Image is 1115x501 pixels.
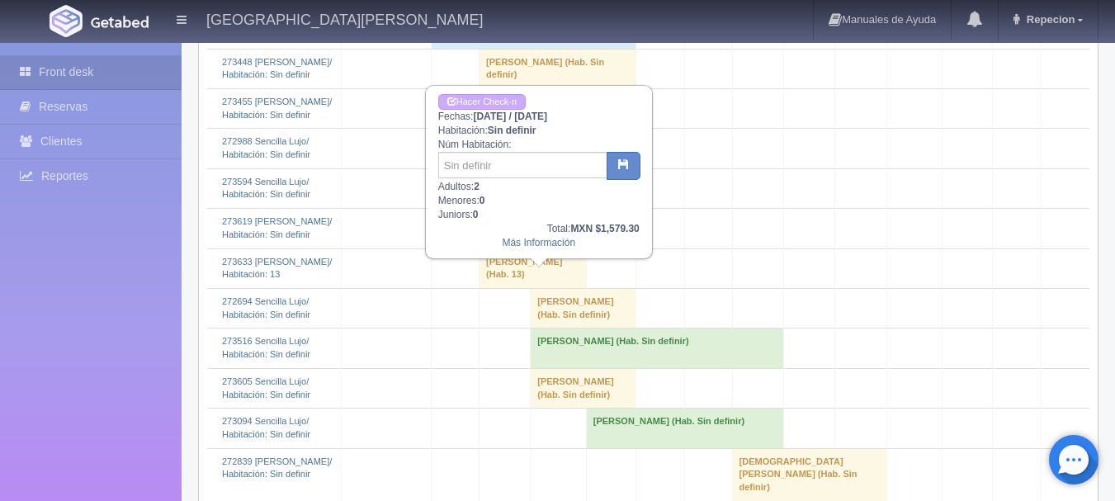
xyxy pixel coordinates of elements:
[1023,13,1075,26] span: Repecion
[531,368,636,408] td: [PERSON_NAME] (Hab. Sin definir)
[206,8,483,29] h4: [GEOGRAPHIC_DATA][PERSON_NAME]
[222,416,310,439] a: 273094 Sencilla Lujo/Habitación: Sin definir
[488,125,536,136] b: Sin definir
[586,409,784,448] td: [PERSON_NAME] (Hab. Sin definir)
[438,222,640,236] div: Total:
[222,97,332,120] a: 273455 [PERSON_NAME]/Habitación: Sin definir
[502,237,575,248] a: Más Información
[480,248,587,288] td: [PERSON_NAME] (Hab. 13)
[474,181,480,192] b: 2
[427,87,651,258] div: Fechas: Habitación: Núm Habitación: Adultos: Menores: Juniors:
[480,195,485,206] b: 0
[473,209,479,220] b: 0
[732,448,886,501] td: [DEMOGRAPHIC_DATA][PERSON_NAME] (Hab. Sin definir)
[480,49,636,88] td: [PERSON_NAME] (Hab. Sin definir)
[222,216,332,239] a: 273619 [PERSON_NAME]/Habitación: Sin definir
[91,16,149,28] img: Getabed
[222,456,332,480] a: 272839 [PERSON_NAME]/Habitación: Sin definir
[570,223,639,234] b: MXN $1,579.30
[531,328,784,368] td: [PERSON_NAME] (Hab. Sin definir)
[438,94,526,110] a: Hacer Check-in
[222,376,310,399] a: 273605 Sencilla Lujo/Habitación: Sin definir
[222,257,332,280] a: 273633 [PERSON_NAME]/Habitación: 13
[531,289,636,328] td: [PERSON_NAME] (Hab. Sin definir)
[222,136,310,159] a: 272988 Sencilla Lujo/Habitación: Sin definir
[222,57,332,80] a: 273448 [PERSON_NAME]/Habitación: Sin definir
[222,177,310,200] a: 273594 Sencilla Lujo/Habitación: Sin definir
[222,296,310,319] a: 272694 Sencilla Lujo/Habitación: Sin definir
[222,336,310,359] a: 273516 Sencilla Lujo/Habitación: Sin definir
[50,5,83,37] img: Getabed
[438,152,607,178] input: Sin definir
[473,111,547,122] b: [DATE] / [DATE]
